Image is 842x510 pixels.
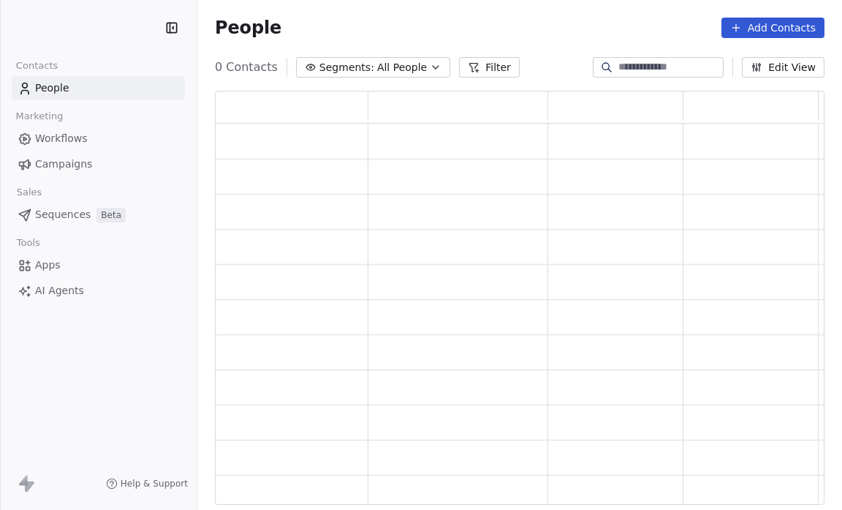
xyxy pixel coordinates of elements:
[742,57,824,78] button: Edit View
[35,283,84,299] span: AI Agents
[12,279,185,303] a: AI Agents
[215,59,278,76] span: 0 Contacts
[35,207,91,222] span: Sequences
[35,157,92,172] span: Campaigns
[12,76,185,100] a: People
[721,18,824,38] button: Add Contacts
[10,105,69,127] span: Marketing
[106,478,188,490] a: Help & Support
[35,80,69,96] span: People
[12,253,185,277] a: Apps
[10,232,46,254] span: Tools
[10,181,48,203] span: Sales
[10,55,64,77] span: Contacts
[35,258,61,273] span: Apps
[121,478,188,490] span: Help & Support
[35,131,88,146] span: Workflows
[377,60,427,75] span: All People
[12,203,185,227] a: SequencesBeta
[215,17,281,39] span: People
[12,152,185,176] a: Campaigns
[96,208,126,222] span: Beta
[459,57,520,78] button: Filter
[319,60,374,75] span: Segments:
[12,127,185,151] a: Workflows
